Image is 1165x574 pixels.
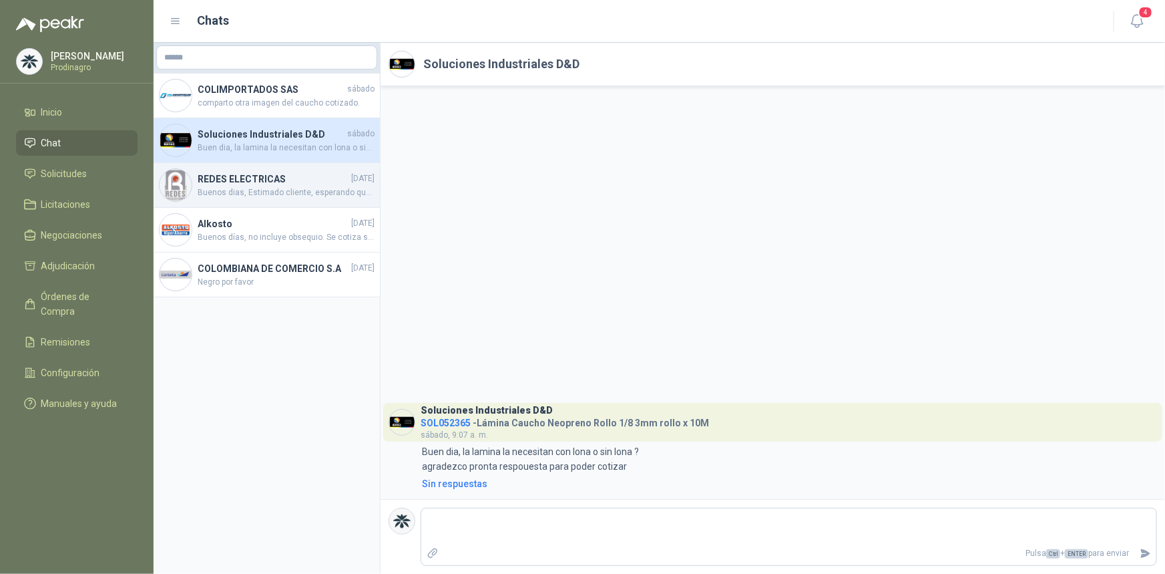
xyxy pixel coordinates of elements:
span: ENTER [1065,549,1088,559]
p: Prodinagro [51,63,134,71]
a: Company LogoAlkosto[DATE]Buenos días, no incluye obsequio. Se cotiza solo el televisor. Por favor... [154,208,380,253]
span: Ctrl [1046,549,1060,559]
img: Company Logo [160,259,192,291]
span: sábado [347,83,375,96]
h4: REDES ELECTRICAS [198,172,348,186]
img: Company Logo [160,80,192,112]
button: 4 [1125,9,1149,33]
a: Sin respuestas [419,476,1157,491]
span: Adjudicación [41,259,95,273]
h3: Soluciones Industriales D&D [421,407,553,414]
a: Company LogoSoluciones Industriales D&DsábadoBuen dia, la lamina la necesitan con lona o sin lona... [154,118,380,163]
img: Company Logo [17,49,42,74]
a: Licitaciones [16,192,138,217]
h1: Chats [198,11,230,30]
a: Solicitudes [16,161,138,186]
h4: Alkosto [198,217,348,231]
span: Buen dia, la lamina la necesitan con lona o sin lona ? agradezco pronta respouesta para poder cot... [198,142,375,154]
span: Manuales y ayuda [41,396,118,411]
h4: Soluciones Industriales D&D [198,127,344,142]
a: Remisiones [16,329,138,355]
span: Buenos dias, Estimado cliente, esperando que se encuentre bien, informo que los cables solicitado... [198,186,375,199]
img: Company Logo [389,51,415,77]
span: comparto otra imagen del caucho cotizado. [198,97,375,110]
span: Chat [41,136,61,150]
span: 4 [1138,6,1153,19]
a: Chat [16,130,138,156]
span: Solicitudes [41,166,87,181]
a: Inicio [16,100,138,125]
h4: - Lámina Caucho Neopreno Rollo 1/8 3mm rollo x 10M [421,414,709,427]
a: Company LogoREDES ELECTRICAS[DATE]Buenos dias, Estimado cliente, esperando que se encuentre bien,... [154,163,380,208]
p: [PERSON_NAME] [51,51,134,61]
p: Pulsa + para enviar [444,542,1135,565]
img: Company Logo [389,509,415,534]
span: Buenos días, no incluye obsequio. Se cotiza solo el televisor. Por favor tener en cuenta que se c... [198,231,375,244]
p: Buen dia, la lamina la necesitan con lona o sin lona ? agradezco pronta respouesta para poder cot... [422,444,641,474]
div: Sin respuestas [422,476,487,491]
span: SOL052365 [421,418,471,428]
img: Company Logo [160,124,192,156]
span: Negro por favor [198,276,375,289]
label: Adjuntar archivos [421,542,444,565]
a: Company LogoCOLIMPORTADOS SASsábadocomparto otra imagen del caucho cotizado. [154,74,380,118]
span: Inicio [41,105,63,120]
span: sábado, 9:07 a. m. [421,430,488,440]
span: Órdenes de Compra [41,289,125,319]
span: [DATE] [351,217,375,230]
img: Company Logo [389,410,415,435]
a: Negociaciones [16,223,138,248]
span: Negociaciones [41,228,103,243]
a: Manuales y ayuda [16,391,138,416]
img: Company Logo [160,169,192,201]
span: Licitaciones [41,197,91,212]
span: [DATE] [351,262,375,275]
a: Adjudicación [16,253,138,279]
span: [DATE] [351,172,375,185]
span: sábado [347,128,375,140]
span: Remisiones [41,335,91,349]
button: Enviar [1134,542,1156,565]
img: Company Logo [160,214,192,246]
a: Company LogoCOLOMBIANA DE COMERCIO S.A[DATE]Negro por favor [154,253,380,297]
h4: COLIMPORTADOS SAS [198,82,344,97]
img: Logo peakr [16,16,84,32]
span: Configuración [41,366,100,380]
a: Configuración [16,360,138,386]
h2: Soluciones Industriales D&D [423,55,579,74]
h4: COLOMBIANA DE COMERCIO S.A [198,261,348,276]
a: Órdenes de Compra [16,284,138,324]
